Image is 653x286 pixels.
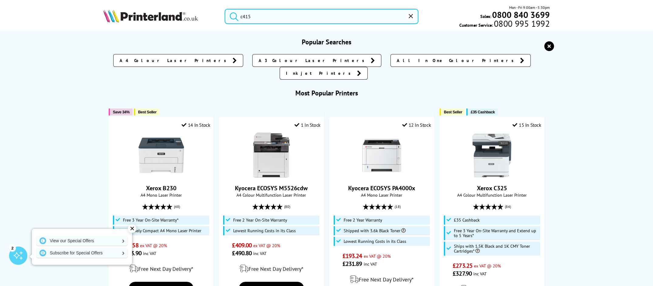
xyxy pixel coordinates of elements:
h3: Popular Searches [103,38,550,46]
a: Xerox C325 [469,173,515,179]
span: inc VAT [143,250,156,256]
span: (48) [174,201,180,212]
a: View our Special Offers [36,236,128,246]
span: 0800 995 1992 [493,21,550,26]
a: Xerox B230 [138,173,184,179]
span: inc VAT [363,261,377,267]
div: ✕ [128,224,136,233]
span: Ships with 1.5K Black and 1K CMY Toner Cartridges* [454,244,539,253]
img: Xerox B230 [138,133,184,178]
span: inc VAT [253,250,267,256]
span: £490.80 [232,249,252,257]
span: Extremely Compact A4 Mono Laser Printer [123,228,201,233]
span: Mon - Fri 9:00am - 5:30pm [509,5,550,10]
span: Lowest Running Costs in its Class [344,239,406,244]
a: Subscribe for Special Offers [36,248,128,258]
a: All In One Colour Printers [390,54,531,67]
span: Inkjet Printers [286,70,354,76]
div: 12 In Stock [402,122,431,128]
span: A4 Colour Multifunction Laser Printer [443,192,541,198]
a: A3 Colour Laser Printers [252,54,381,67]
span: (80) [284,201,290,212]
a: Xerox C325 [477,184,507,192]
span: A3 Colour Laser Printers [259,57,368,64]
button: Best Seller [134,109,160,115]
a: 0800 840 3699 [491,12,550,18]
span: ex VAT @ 20% [363,253,390,259]
img: Kyocera ECOSYS PA4000x [359,133,404,178]
span: (18) [395,201,401,212]
span: Free 3 Year On-Site Warranty* [123,218,179,222]
div: modal_delivery [112,260,210,277]
span: Best Seller [138,110,157,114]
span: ex VAT @ 20% [474,263,501,269]
span: Save 34% [113,110,130,114]
span: Shipped with 3.6k Black Toner [344,228,406,233]
span: A4 Colour Laser Printers [120,57,230,64]
span: All In One Colour Printers [397,57,517,64]
div: 1 In Stock [294,122,321,128]
input: Search product o [225,9,418,24]
span: A4 Mono Laser Printer [332,192,431,198]
span: Free 2 Year Warranty [344,218,382,222]
div: modal_delivery [222,260,321,277]
span: £35 Cashback [454,218,480,222]
span: Lowest Running Costs in its Class [233,228,296,233]
a: Printerland Logo [103,9,217,24]
span: £86.58 [122,241,138,249]
a: Kyocera ECOSYS PA4000x [359,173,404,179]
a: Kyocera ECOSYS M5526cdw [249,173,294,179]
span: £103.90 [122,249,141,257]
span: ex VAT @ 20% [253,243,280,248]
span: £327.90 [453,270,472,277]
button: £35 Cashback [466,109,498,115]
span: £273.25 [453,262,472,270]
span: £35 Cashback [471,110,495,114]
h3: Most Popular Printers [103,89,550,97]
img: Kyocera ECOSYS M5526cdw [249,133,294,178]
a: A4 Colour Laser Printers [113,54,243,67]
span: Sales: [480,13,491,19]
div: 14 In Stock [182,122,210,128]
a: Kyocera ECOSYS PA4000x [348,184,415,192]
div: 15 In Stock [512,122,541,128]
img: Printerland Logo [103,9,198,22]
img: Xerox C325 [469,133,515,178]
span: £231.89 [342,260,362,268]
span: £193.24 [342,252,362,260]
span: £409.00 [232,241,252,249]
span: (84) [505,201,511,212]
button: Best Seller [440,109,465,115]
span: A4 Colour Multifunction Laser Printer [222,192,321,198]
span: Best Seller [444,110,462,114]
span: A4 Mono Laser Printer [112,192,210,198]
span: Customer Service: [459,21,550,28]
span: Free 2 Year On-Site Warranty [233,218,287,222]
a: Inkjet Printers [280,67,368,80]
a: Kyocera ECOSYS M5526cdw [235,184,308,192]
a: Xerox B230 [146,184,176,192]
b: 0800 840 3699 [492,9,550,20]
span: inc VAT [473,271,487,277]
span: ex VAT @ 20% [140,243,167,248]
button: Save 34% [109,109,133,115]
div: 2 [9,244,16,251]
span: Free 3 Year On-Site Warranty and Extend up to 5 Years* [454,228,539,238]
